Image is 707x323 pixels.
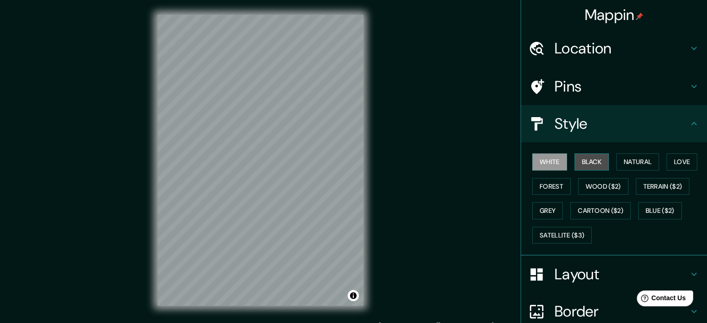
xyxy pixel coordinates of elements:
img: pin-icon.png [636,13,643,20]
h4: Border [555,302,688,321]
div: Location [521,30,707,67]
button: Satellite ($3) [532,227,592,244]
button: Black [575,153,609,171]
h4: Mappin [585,6,644,24]
h4: Location [555,39,688,58]
button: Natural [616,153,659,171]
button: Forest [532,178,571,195]
button: White [532,153,567,171]
div: Layout [521,256,707,293]
iframe: Help widget launcher [624,287,697,313]
button: Wood ($2) [578,178,628,195]
button: Blue ($2) [638,202,682,219]
div: Style [521,105,707,142]
canvas: Map [158,15,363,306]
h4: Layout [555,265,688,283]
button: Grey [532,202,563,219]
button: Toggle attribution [348,290,359,301]
button: Cartoon ($2) [570,202,631,219]
button: Terrain ($2) [636,178,690,195]
h4: Pins [555,77,688,96]
div: Pins [521,68,707,105]
h4: Style [555,114,688,133]
button: Love [667,153,697,171]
